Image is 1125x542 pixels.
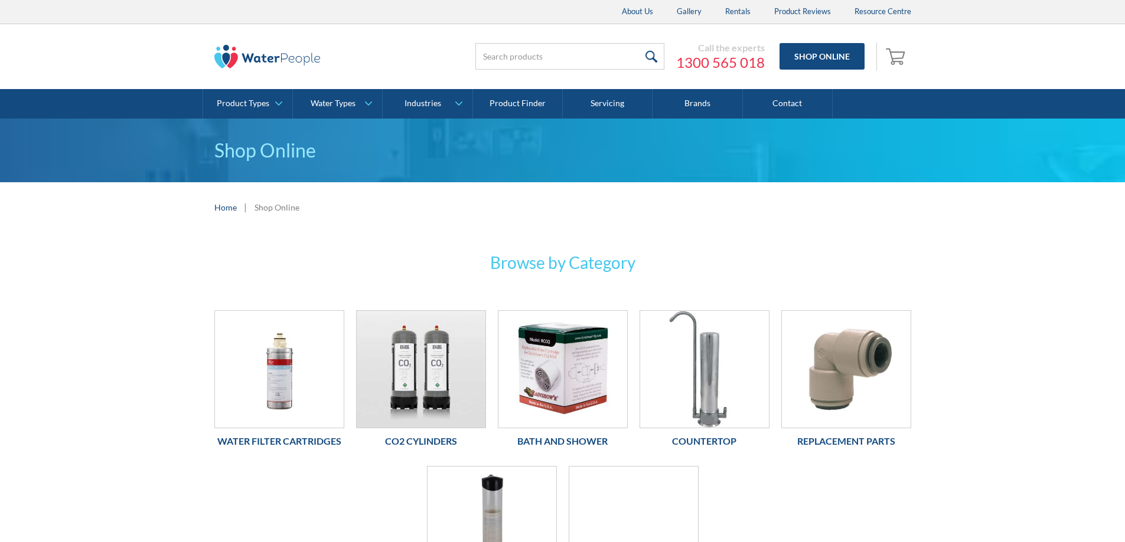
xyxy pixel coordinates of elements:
a: Bath and ShowerBath and Shower [498,310,628,454]
img: Bath and Shower [498,311,627,428]
img: Replacement Parts [782,311,911,428]
h6: Countertop [640,434,769,448]
img: shopping cart [886,47,908,65]
div: Shop Online [255,201,299,213]
input: Search products [475,43,664,70]
h1: Shop Online [214,136,911,165]
a: Home [214,201,237,213]
div: | [243,200,249,214]
a: Water Types [293,89,382,119]
a: Replacement PartsReplacement Parts [781,310,911,454]
a: Water Filter CartridgesWater Filter Cartridges [214,310,344,454]
div: Product Types [217,98,269,109]
a: Co2 CylindersCo2 Cylinders [356,310,486,454]
a: 1300 565 018 [676,54,765,71]
h6: Replacement Parts [781,434,911,448]
div: Water Types [311,98,356,109]
img: The Water People [214,45,321,68]
a: Industries [383,89,472,119]
a: Open cart [883,42,911,71]
h6: Water Filter Cartridges [214,434,344,448]
h6: Co2 Cylinders [356,434,486,448]
h3: Browse by Category [332,250,793,275]
img: Co2 Cylinders [357,311,485,428]
img: Water Filter Cartridges [215,311,344,428]
a: Contact [743,89,833,119]
a: Product Finder [473,89,563,119]
div: Industries [405,98,441,109]
a: Shop Online [780,43,865,70]
div: Call the experts [676,42,765,54]
a: Servicing [563,89,653,119]
h6: Bath and Shower [498,434,628,448]
img: Countertop [640,311,769,428]
a: Product Types [203,89,292,119]
a: Brands [653,89,742,119]
a: CountertopCountertop [640,310,769,454]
